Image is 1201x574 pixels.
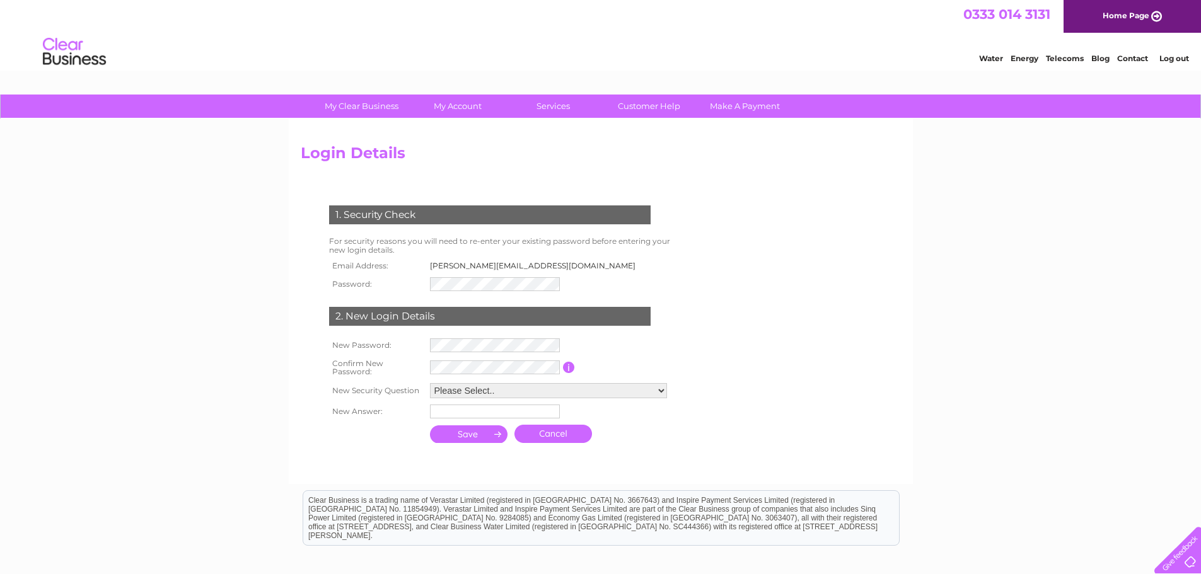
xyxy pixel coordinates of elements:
[963,6,1050,22] a: 0333 014 3131
[326,335,427,355] th: New Password:
[405,95,509,118] a: My Account
[693,95,797,118] a: Make A Payment
[329,307,651,326] div: 2. New Login Details
[501,95,605,118] a: Services
[563,362,575,373] input: Information
[326,401,427,422] th: New Answer:
[1117,54,1148,63] a: Contact
[42,33,107,71] img: logo.png
[979,54,1003,63] a: Water
[326,258,427,274] th: Email Address:
[301,144,901,168] h2: Login Details
[326,274,427,294] th: Password:
[514,425,592,443] a: Cancel
[1091,54,1110,63] a: Blog
[1046,54,1084,63] a: Telecoms
[427,258,646,274] td: [PERSON_NAME][EMAIL_ADDRESS][DOMAIN_NAME]
[326,380,427,401] th: New Security Question
[326,234,684,258] td: For security reasons you will need to re-enter your existing password before entering your new lo...
[430,425,508,443] input: Submit
[329,205,651,224] div: 1. Security Check
[1159,54,1189,63] a: Log out
[310,95,414,118] a: My Clear Business
[1011,54,1038,63] a: Energy
[326,355,427,381] th: Confirm New Password:
[303,7,899,61] div: Clear Business is a trading name of Verastar Limited (registered in [GEOGRAPHIC_DATA] No. 3667643...
[597,95,701,118] a: Customer Help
